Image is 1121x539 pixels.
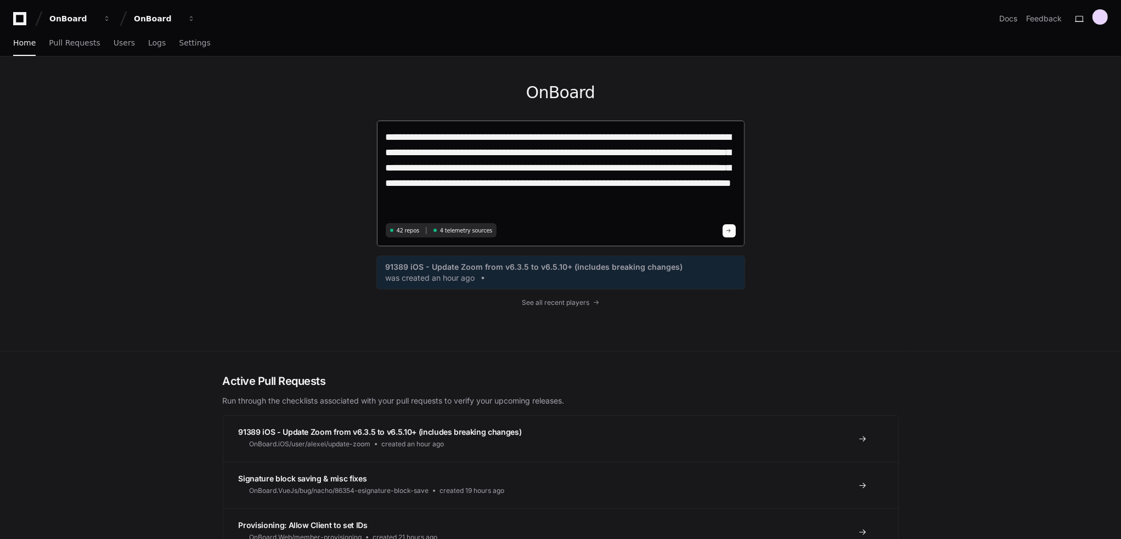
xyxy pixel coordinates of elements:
span: 4 telemetry sources [440,226,492,235]
button: OnBoard [129,9,200,29]
div: OnBoard [134,13,181,24]
a: Home [13,31,36,56]
p: Run through the checklists associated with your pull requests to verify your upcoming releases. [223,395,899,406]
a: Pull Requests [49,31,100,56]
a: Logs [148,31,166,56]
h2: Active Pull Requests [223,373,899,389]
span: OnBoard.iOS/user/alexei/update-zoom [250,440,371,449]
span: Signature block saving & misc fixes [239,474,367,483]
span: Users [114,39,135,46]
span: Provisioning: Allow Client to set IDs [239,520,368,530]
button: Feedback [1026,13,1062,24]
span: Pull Requests [49,39,100,46]
span: created an hour ago [382,440,444,449]
span: See all recent players [522,298,589,307]
a: See all recent players [376,298,745,307]
h1: OnBoard [376,83,745,103]
span: was created an hour ago [386,273,475,283]
a: 91389 iOS - Update Zoom from v6.3.5 to v6.5.10+ (includes breaking changes)was created an hour ago [386,262,736,283]
span: Settings [179,39,210,46]
a: Docs [999,13,1017,24]
span: 42 repos [397,226,420,235]
span: Home [13,39,36,46]
a: Signature block saving & misc fixesOnBoard.VueJs/bug/nacho/86354-esignature-block-savecreated 19 ... [223,462,898,508]
div: OnBoard [49,13,97,24]
a: 91389 iOS - Update Zoom from v6.3.5 to v6.5.10+ (includes breaking changes)OnBoard.iOS/user/alexe... [223,416,898,462]
a: Settings [179,31,210,56]
span: created 19 hours ago [440,486,505,495]
span: Logs [148,39,166,46]
button: OnBoard [45,9,115,29]
span: 91389 iOS - Update Zoom from v6.3.5 to v6.5.10+ (includes breaking changes) [239,427,522,436]
span: OnBoard.VueJs/bug/nacho/86354-esignature-block-save [250,486,429,495]
a: Users [114,31,135,56]
span: 91389 iOS - Update Zoom from v6.3.5 to v6.5.10+ (includes breaking changes) [386,262,683,273]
